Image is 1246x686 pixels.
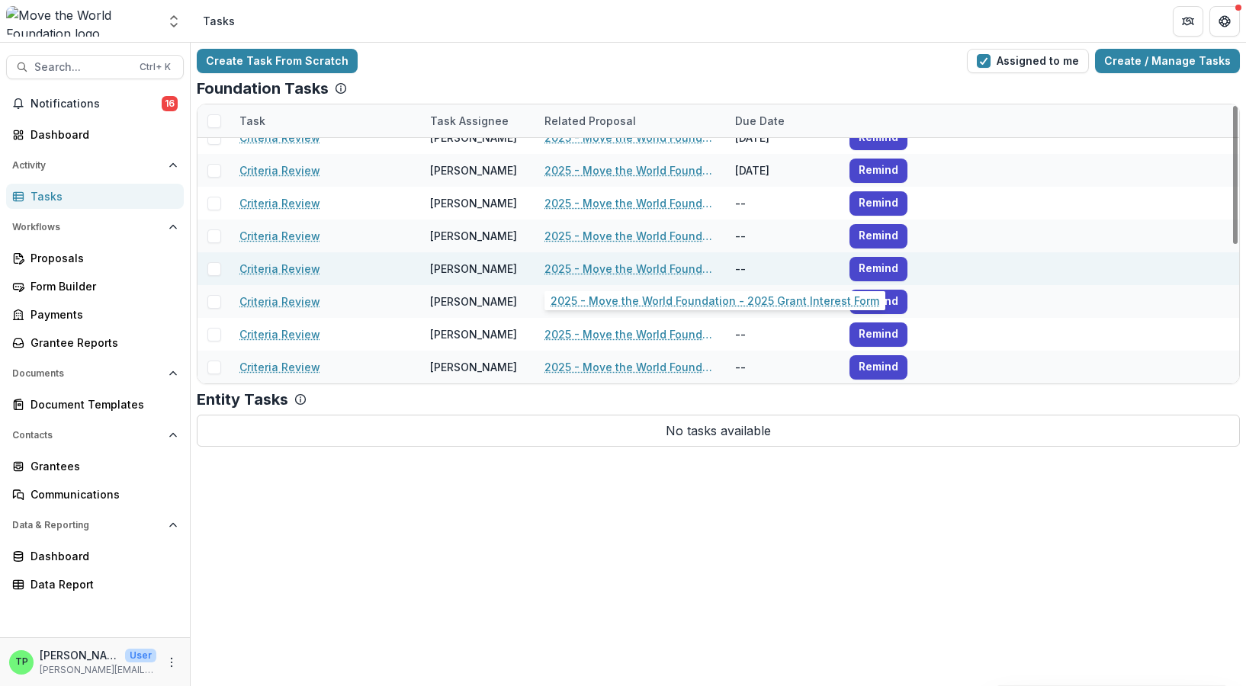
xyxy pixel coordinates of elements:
[6,392,184,417] a: Document Templates
[40,663,156,677] p: [PERSON_NAME][EMAIL_ADDRESS][DOMAIN_NAME]
[726,104,840,137] div: Due Date
[197,390,288,409] p: Entity Tasks
[239,228,320,244] a: Criteria Review
[239,162,320,178] a: Criteria Review
[430,359,517,375] div: [PERSON_NAME]
[6,361,184,386] button: Open Documents
[197,49,358,73] a: Create Task From Scratch
[6,302,184,327] a: Payments
[6,91,184,116] button: Notifications16
[6,543,184,569] a: Dashboard
[544,195,717,211] a: 2025 - Move the World Foundation - 2025 Grant Interest Form
[239,293,320,309] a: Criteria Review
[125,649,156,662] p: User
[162,653,181,672] button: More
[421,104,535,137] div: Task Assignee
[31,278,172,294] div: Form Builder
[535,104,726,137] div: Related Proposal
[230,113,275,129] div: Task
[197,415,1240,447] p: No tasks available
[1209,6,1240,37] button: Get Help
[6,153,184,178] button: Open Activity
[6,423,184,447] button: Open Contacts
[726,318,840,351] div: --
[31,188,172,204] div: Tasks
[239,261,320,277] a: Criteria Review
[6,6,157,37] img: Move the World Foundation logo
[6,122,184,147] a: Dashboard
[430,326,517,342] div: [PERSON_NAME]
[849,322,907,347] button: Remind
[197,79,329,98] p: Foundation Tasks
[430,195,517,211] div: [PERSON_NAME]
[12,520,162,531] span: Data & Reporting
[1173,6,1203,37] button: Partners
[203,13,235,29] div: Tasks
[239,195,320,211] a: Criteria Review
[6,454,184,479] a: Grantees
[967,49,1089,73] button: Assigned to me
[6,330,184,355] a: Grantee Reports
[31,576,172,592] div: Data Report
[6,184,184,209] a: Tasks
[136,59,174,75] div: Ctrl + K
[163,6,185,37] button: Open entity switcher
[31,458,172,474] div: Grantees
[726,187,840,220] div: --
[6,245,184,271] a: Proposals
[726,252,840,285] div: --
[544,261,717,277] a: 2025 - Move the World Foundation - 2025 Grant Interest Form
[31,250,172,266] div: Proposals
[535,113,645,129] div: Related Proposal
[12,222,162,232] span: Workflows
[34,61,130,74] span: Search...
[31,306,172,322] div: Payments
[239,326,320,342] a: Criteria Review
[230,104,421,137] div: Task
[430,228,517,244] div: [PERSON_NAME]
[162,96,178,111] span: 16
[1095,49,1240,73] a: Create / Manage Tasks
[6,482,184,507] a: Communications
[430,261,517,277] div: [PERSON_NAME]
[12,430,162,441] span: Contacts
[726,351,840,383] div: --
[849,355,907,380] button: Remind
[849,257,907,281] button: Remind
[430,293,517,309] div: [PERSON_NAME]
[31,127,172,143] div: Dashboard
[430,162,517,178] div: [PERSON_NAME]
[726,220,840,252] div: --
[6,215,184,239] button: Open Workflows
[12,160,162,171] span: Activity
[726,154,840,187] div: [DATE]
[6,572,184,597] a: Data Report
[421,113,518,129] div: Task Assignee
[849,159,907,183] button: Remind
[544,162,717,178] a: 2025 - Move the World Foundation - 2025 Grant Interest Form
[726,113,794,129] div: Due Date
[849,290,907,314] button: Remind
[726,285,840,318] div: --
[15,657,28,667] div: Tom Pappas
[849,224,907,248] button: Remind
[31,335,172,351] div: Grantee Reports
[31,486,172,502] div: Communications
[849,191,907,216] button: Remind
[6,513,184,537] button: Open Data & Reporting
[6,55,184,79] button: Search...
[544,228,717,244] a: 2025 - Move the World Foundation - 2025 Grant Interest Form
[544,326,717,342] a: 2025 - Move the World Foundation - 2025 Grant Interest Form
[31,396,172,412] div: Document Templates
[197,10,241,32] nav: breadcrumb
[544,293,717,309] a: 2025 - Move the World Foundation - 2025 Grant Interest Form
[31,548,172,564] div: Dashboard
[31,98,162,111] span: Notifications
[544,359,717,375] a: 2025 - Move the World Foundation - 2025 Grant Interest Form
[239,359,320,375] a: Criteria Review
[40,647,119,663] p: [PERSON_NAME]
[6,274,184,299] a: Form Builder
